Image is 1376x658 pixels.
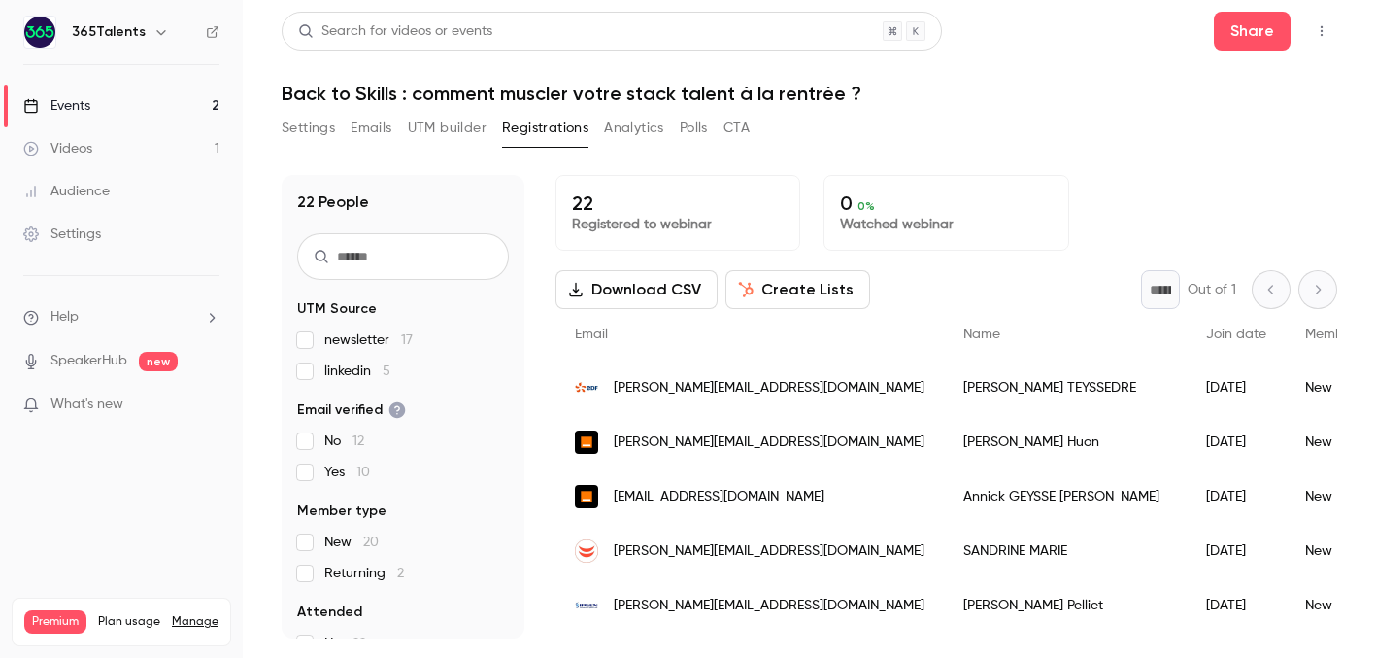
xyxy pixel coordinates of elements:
[324,362,390,381] span: linkedin
[50,307,79,328] span: Help
[575,328,608,341] span: Email
[23,96,90,116] div: Events
[298,21,492,42] div: Search for videos or events
[575,539,598,563] img: malakoffhumanis.com
[575,485,598,508] img: orange.com
[575,376,598,399] img: edf.fr
[575,594,598,617] img: ipsen.com
[1187,578,1286,633] div: [DATE]
[23,182,110,201] div: Audience
[1187,415,1286,469] div: [DATE]
[297,299,377,319] span: UTM Source
[840,191,1052,215] p: 0
[572,215,784,234] p: Registered to webinar
[680,113,708,144] button: Polls
[575,431,598,454] img: orange.com
[857,199,875,213] span: 0 %
[963,328,1000,341] span: Name
[172,614,218,630] a: Manage
[297,400,406,420] span: Email verified
[1187,361,1286,415] div: [DATE]
[614,596,924,616] span: [PERSON_NAME][EMAIL_ADDRESS][DOMAIN_NAME]
[363,536,379,549] span: 20
[944,524,1187,578] div: SANDRINE MARIE
[297,190,369,214] h1: 22 People
[1214,12,1291,51] button: Share
[572,191,784,215] p: 22
[50,351,127,371] a: SpeakerHub
[401,333,413,347] span: 17
[324,330,413,350] span: newsletter
[502,113,588,144] button: Registrations
[24,610,86,634] span: Premium
[324,463,370,482] span: Yes
[297,603,362,622] span: Attended
[1206,328,1266,341] span: Join date
[840,215,1052,234] p: Watched webinar
[50,395,123,415] span: What's new
[324,432,364,451] span: No
[356,466,370,479] span: 10
[614,433,924,453] span: [PERSON_NAME][EMAIL_ADDRESS][DOMAIN_NAME]
[1188,280,1236,299] p: Out of 1
[324,533,379,552] span: New
[324,634,366,653] span: No
[24,17,55,48] img: 365Talents
[555,270,718,309] button: Download CSV
[723,113,750,144] button: CTA
[23,139,92,158] div: Videos
[352,637,366,650] span: 22
[944,415,1187,469] div: [PERSON_NAME] Huon
[98,614,160,630] span: Plan usage
[297,502,386,521] span: Member type
[139,352,178,371] span: new
[1187,469,1286,524] div: [DATE]
[351,113,391,144] button: Emails
[614,541,924,562] span: [PERSON_NAME][EMAIL_ADDRESS][DOMAIN_NAME]
[23,307,219,328] li: help-dropdown-opener
[352,434,364,448] span: 12
[604,113,664,144] button: Analytics
[324,564,404,583] span: Returning
[614,487,824,507] span: [EMAIL_ADDRESS][DOMAIN_NAME]
[408,113,487,144] button: UTM builder
[944,361,1187,415] div: [PERSON_NAME] TEYSSEDRE
[614,378,924,398] span: [PERSON_NAME][EMAIL_ADDRESS][DOMAIN_NAME]
[383,364,390,378] span: 5
[725,270,870,309] button: Create Lists
[72,22,146,42] h6: 365Talents
[397,567,404,580] span: 2
[1187,524,1286,578] div: [DATE]
[944,578,1187,633] div: [PERSON_NAME] Pelliet
[944,469,1187,524] div: Annick GEYSSE [PERSON_NAME]
[23,225,101,244] div: Settings
[282,82,1337,105] h1: Back to Skills : comment muscler votre stack talent à la rentrée ?
[282,113,335,144] button: Settings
